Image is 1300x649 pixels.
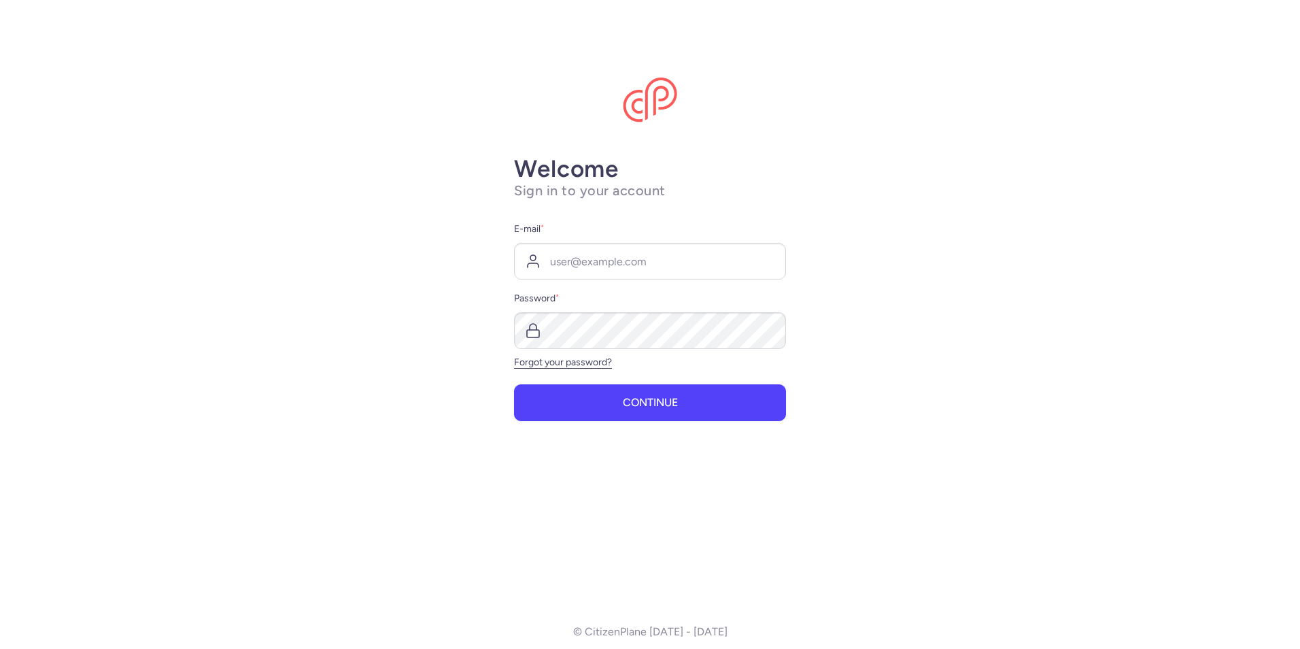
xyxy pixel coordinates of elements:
[514,290,786,307] label: Password
[514,221,786,237] label: E-mail
[514,154,619,183] strong: Welcome
[573,626,728,638] p: © CitizenPlane [DATE] - [DATE]
[623,397,678,409] span: Continue
[514,356,612,368] a: Forgot your password?
[514,243,786,280] input: user@example.com
[514,182,786,199] h1: Sign in to your account
[514,384,786,421] button: Continue
[623,78,677,122] img: CitizenPlane logo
